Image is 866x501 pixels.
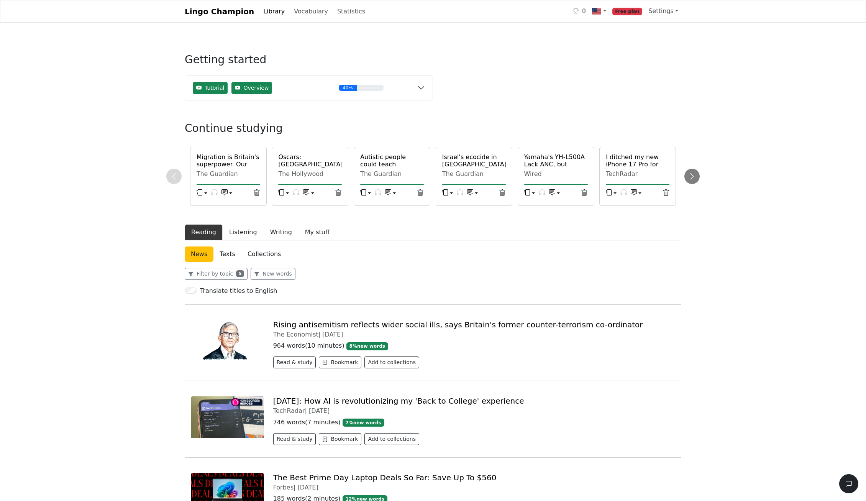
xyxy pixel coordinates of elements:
[197,170,260,178] div: The Guardian
[442,170,506,178] div: The Guardian
[185,268,248,280] button: Filter by topic5
[360,153,424,212] a: Autistic people could teach [PERSON_NAME] a thing or two about focus, facts and empathy | [PERSON...
[273,433,316,445] button: Read & study
[236,270,244,277] span: 5
[319,356,361,368] button: Bookmark
[319,433,361,445] button: Bookmark
[346,342,388,350] span: 8 % new words
[364,356,419,368] button: Add to collections
[273,360,319,367] a: Read & study
[260,4,288,19] a: Library
[524,153,588,183] a: Yamaha's YH-L500A Lack ANC, but They're the World's Coziest Headphones
[185,122,453,135] h3: Continue studying
[291,4,331,19] a: Vocabulary
[339,85,357,91] div: 40%
[185,53,433,72] h3: Getting started
[442,153,507,212] a: Israel's ecocide in [GEOGRAPHIC_DATA] sends this message: even if we stopped dropping bombs, you ...
[606,153,669,197] a: I ditched my new iPhone 17 Pro for the iPhone Air, and for the first time in years Apple has blow...
[273,418,675,427] p: 746 words ( 7 minutes )
[241,246,287,262] a: Collections
[231,82,272,94] button: Overview
[205,84,224,92] span: Tutorial
[185,4,254,19] a: Lingo Champion
[273,341,675,350] p: 964 words ( 10 minutes )
[322,331,343,338] span: [DATE]
[273,437,319,444] a: Read & study
[191,396,264,437] img: 4YwB2QJGdgHR3EEshCt77J-1200-80.jpg
[273,396,524,406] a: [DATE]: How AI is revolutionizing my 'Back to College' experience
[570,3,589,19] a: 0
[273,356,316,368] button: Read & study
[273,484,675,491] div: Forbes |
[278,153,343,205] a: Oscars: [GEOGRAPHIC_DATA] Picks Nanjing Massacre Film 'Dead to Rights' as Best International Feat...
[223,224,264,240] button: Listening
[645,3,681,19] a: Settings
[243,84,269,92] span: Overview
[191,320,264,361] img: 20251005_DOP902.jpg
[273,331,675,338] div: The Economist |
[592,7,601,16] img: us.svg
[264,224,299,240] button: Writing
[524,170,588,178] div: Wired
[297,484,318,491] span: [DATE]
[606,170,669,178] div: TechRadar
[364,433,419,445] button: Add to collections
[197,153,260,197] a: Migration is Britain's superpower. Our future depends on embracing that truth, not denying it | [...
[612,8,643,15] span: Free plan
[213,246,241,262] a: Texts
[343,419,384,426] span: 7 % new words
[309,407,330,414] span: [DATE]
[200,287,277,294] h6: Translate titles to English
[582,7,586,16] span: 0
[193,82,228,94] button: Tutorial
[278,170,342,178] div: The Hollywood Reporter
[251,268,295,280] button: New words
[273,320,643,329] a: Rising antisemitism reflects wider social ills, says Britain's former counter-terrorism co-ordinator
[334,4,368,19] a: Statistics
[185,246,213,262] a: News
[360,170,424,178] div: The Guardian
[609,3,646,19] a: Free plan
[185,224,223,240] button: Reading
[273,407,675,414] div: TechRadar |
[273,473,497,482] a: The Best Prime Day Laptop Deals So Far: Save Up To $560
[185,76,433,100] button: TutorialOverview40%
[299,224,336,240] button: My stuff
